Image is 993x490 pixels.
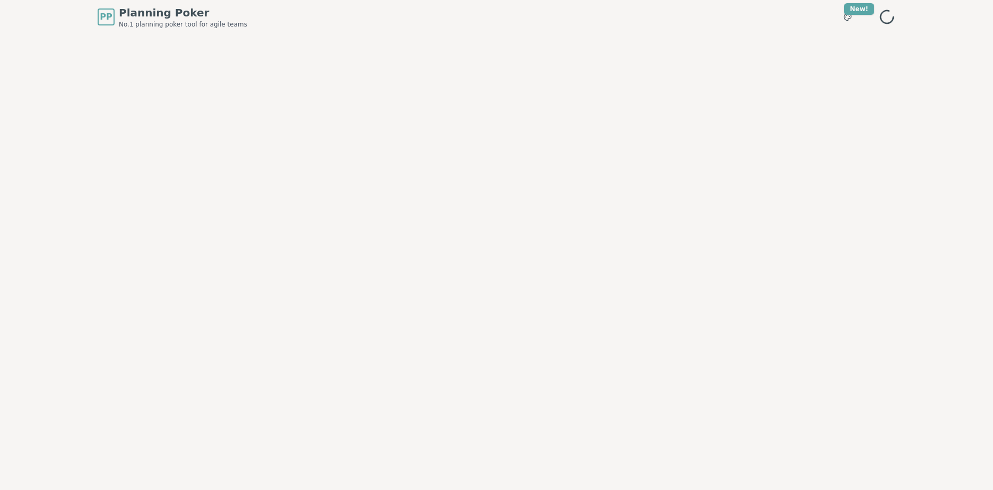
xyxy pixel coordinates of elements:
[838,7,857,27] button: New!
[100,11,112,23] span: PP
[119,20,247,29] span: No.1 planning poker tool for agile teams
[98,5,247,29] a: PPPlanning PokerNo.1 planning poker tool for agile teams
[844,3,874,15] div: New!
[119,5,247,20] span: Planning Poker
